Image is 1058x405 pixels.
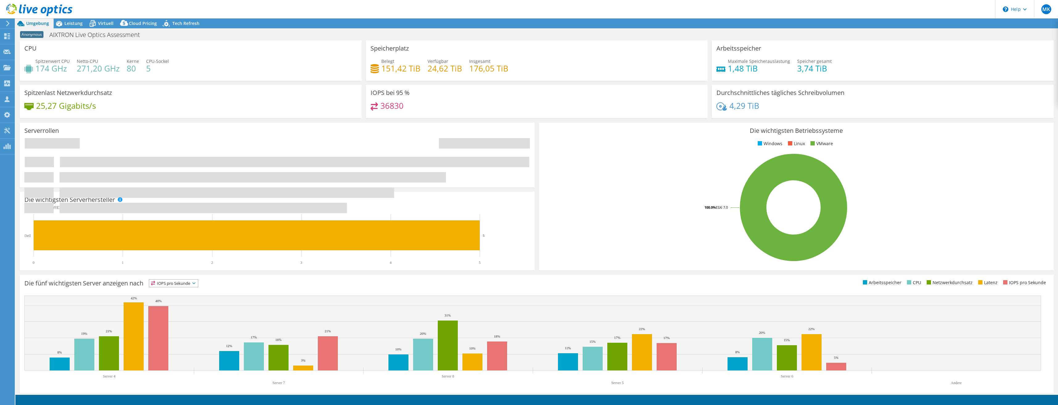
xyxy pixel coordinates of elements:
text: 5% [834,356,839,359]
span: Virtuell [98,20,113,26]
h4: 80 [127,65,139,72]
h3: Spitzenlast Netzwerkdurchsatz [24,89,112,96]
span: Insgesamt [469,58,490,64]
h4: 271,20 GHz [77,65,120,72]
text: 5 [479,260,481,265]
text: Server 6 [781,374,793,378]
text: Dell [24,234,31,238]
h4: 5 [146,65,169,72]
h4: 151,42 TiB [381,65,420,72]
text: 20% [759,331,765,334]
li: VMware [809,140,833,147]
h4: 24,62 TiB [428,65,462,72]
tspan: ESXi 7.0 [716,205,728,210]
text: Server 7 [273,381,285,385]
span: Tech Refresh [172,20,199,26]
text: Server 5 [611,381,624,385]
text: 21% [325,329,331,333]
text: 22% [639,327,645,331]
h4: 25,27 Gigabits/s [36,102,96,109]
text: 17% [614,336,620,339]
span: Verfügbar [428,58,448,64]
text: 11% [565,346,571,350]
text: 40% [155,299,162,303]
h3: Serverrollen [24,127,59,134]
text: 8% [735,350,740,354]
tspan: 100.0% [704,205,716,210]
h1: AIXTRON Live Optics Assessment [47,31,150,38]
h4: 1,48 TiB [728,65,790,72]
span: CPU-Sockel [146,58,169,64]
li: IOPS pro Sekunde [1002,279,1046,286]
span: Maximale Speicherauslastung [728,58,790,64]
span: Cloud Pricing [129,20,157,26]
h3: Speicherplatz [371,45,409,52]
span: Leistung [64,20,83,26]
li: Arbeitsspeicher [861,279,901,286]
h3: Arbeitsspeicher [716,45,761,52]
li: Latenz [977,279,998,286]
text: 4 [390,260,392,265]
text: 1 [122,260,124,265]
li: Linux [786,140,805,147]
h4: 176,05 TiB [469,65,508,72]
h3: Die wichtigsten Betriebssysteme [543,127,1049,134]
h4: 36830 [380,102,404,109]
text: 10% [395,347,401,351]
span: Speicher gesamt [797,58,832,64]
text: 22% [808,327,814,331]
h3: IOPS bei 95 % [371,89,410,96]
text: 2 [211,260,213,265]
text: 15% [589,340,596,343]
text: 20% [420,332,426,335]
span: Spitzenwert CPU [35,58,70,64]
text: 19% [81,332,87,335]
text: 0 [33,260,35,265]
li: Windows [756,140,782,147]
h3: Durchschnittliches tägliches Schreibvolumen [716,89,844,96]
span: Netto-CPU [77,58,98,64]
text: 3% [301,358,306,362]
text: 16% [275,338,281,342]
text: 42% [131,296,137,300]
text: 5 [483,234,485,237]
li: Netzwerkdurchsatz [925,279,973,286]
text: 12% [226,344,232,348]
span: Anonymous [20,31,43,38]
svg: \n [1003,6,1008,12]
text: 18% [494,334,500,338]
text: Server 4 [103,374,115,378]
h4: 4,29 TiB [729,102,759,109]
text: Andere [951,381,962,385]
text: 8% [57,350,62,354]
span: IOPS pro Sekunde [149,280,198,287]
text: Server 8 [442,374,454,378]
span: Umgebung [26,20,49,26]
text: 17% [251,335,257,339]
h4: 3,74 TiB [797,65,832,72]
li: CPU [905,279,921,286]
h3: CPU [24,45,37,52]
h4: 174 GHz [35,65,70,72]
text: 3 [300,260,302,265]
span: MK [1041,4,1051,14]
text: 31% [445,313,451,317]
text: 17% [663,336,670,340]
text: 21% [106,329,112,333]
span: Kerne [127,58,139,64]
text: 10% [469,346,475,350]
span: Belegt [381,58,394,64]
text: 15% [784,338,790,342]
